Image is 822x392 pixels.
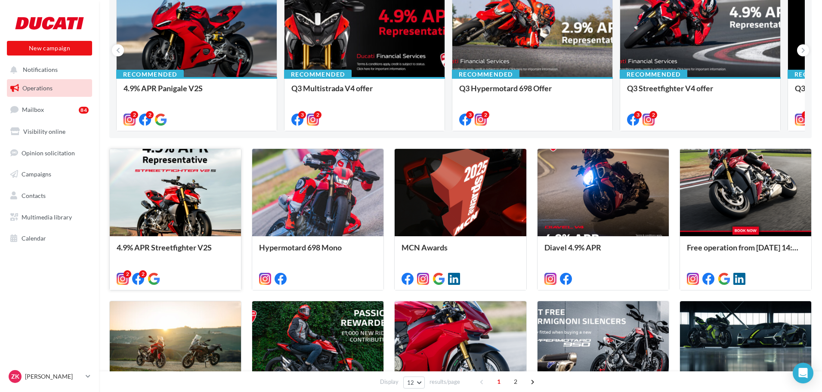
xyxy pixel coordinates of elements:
[116,70,184,79] div: Recommended
[452,70,519,79] div: Recommended
[649,111,657,119] div: 2
[687,243,804,260] div: Free operation from [DATE] 14:42
[544,243,662,260] div: Diavel 4.9% APR
[22,106,44,113] span: Mailbox
[459,84,606,101] div: Q3 Hypermotard 698 Offer
[492,375,506,389] span: 1
[482,111,489,119] div: 2
[380,378,399,386] span: Display
[146,111,154,119] div: 2
[130,111,138,119] div: 2
[430,378,460,386] span: results/page
[22,235,46,242] span: Calendar
[22,213,72,221] span: Multimedia library
[466,111,474,119] div: 3
[298,111,306,119] div: 3
[259,243,377,260] div: Hypermotard 698 Mono
[284,70,352,79] div: Recommended
[79,107,89,114] div: 84
[25,372,82,381] p: [PERSON_NAME]
[22,149,75,156] span: Opinion solicitation
[793,363,813,383] div: Open Intercom Messenger
[7,368,92,385] a: ZK [PERSON_NAME]
[802,111,810,119] div: 2
[5,79,94,97] a: Operations
[124,84,270,101] div: 4.9% APR Panigale V2S
[509,375,522,389] span: 2
[634,111,642,119] div: 3
[117,243,234,260] div: 4.9% APR Streetfighter V2S
[22,170,51,178] span: Campaigns
[139,270,147,278] div: 2
[5,123,94,141] a: Visibility online
[11,372,19,381] span: ZK
[5,165,94,183] a: Campaigns
[23,66,58,74] span: Notifications
[23,128,65,135] span: Visibility online
[7,41,92,56] button: New campaign
[5,100,94,119] a: Mailbox84
[403,377,425,389] button: 12
[5,144,94,162] a: Opinion solicitation
[5,229,94,247] a: Calendar
[407,379,414,386] span: 12
[5,187,94,205] a: Contacts
[124,270,131,278] div: 2
[291,84,438,101] div: Q3 Multistrada V4 offer
[22,192,46,199] span: Contacts
[5,208,94,226] a: Multimedia library
[314,111,321,119] div: 2
[402,243,519,260] div: MCN Awards
[620,70,687,79] div: Recommended
[22,84,53,92] span: Operations
[627,84,773,101] div: Q3 Streetfighter V4 offer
